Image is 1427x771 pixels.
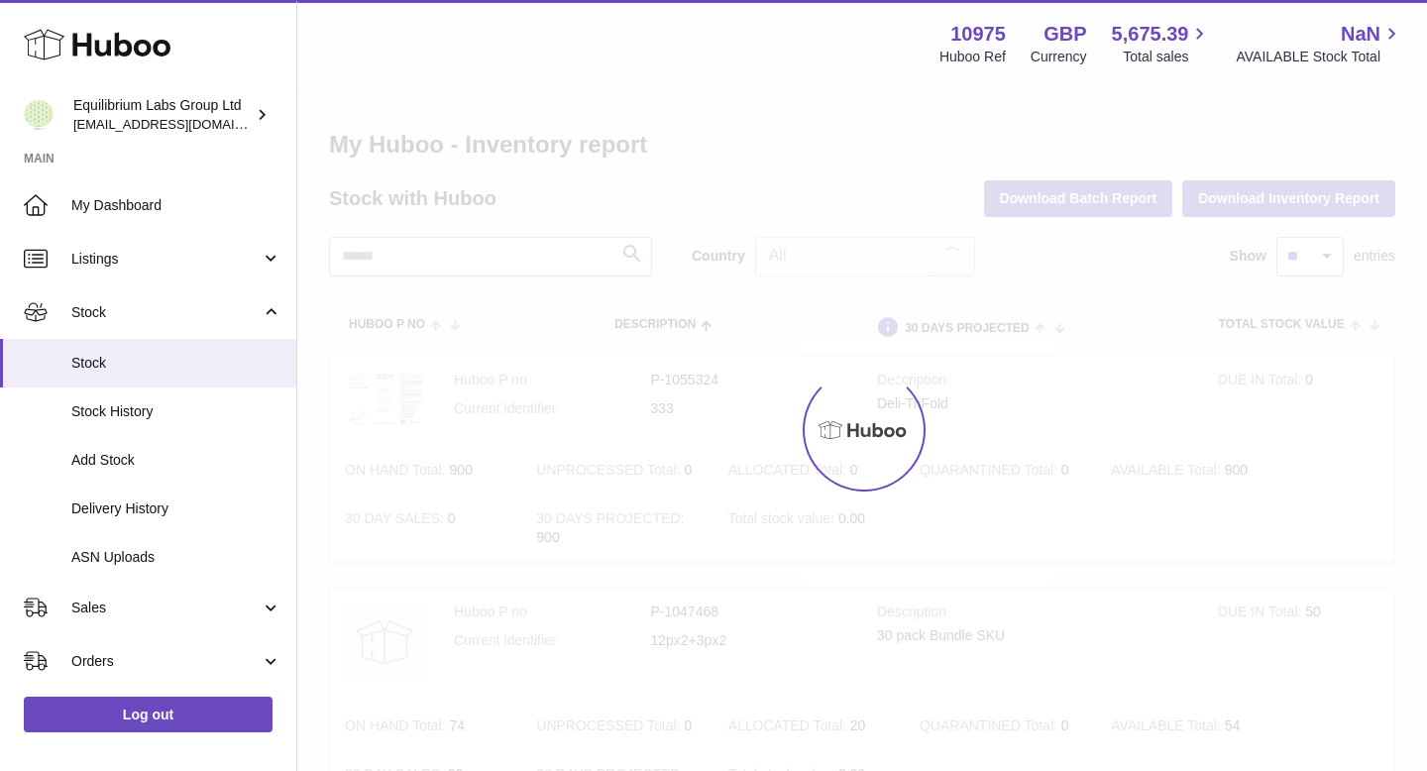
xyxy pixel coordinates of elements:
[1043,21,1086,48] strong: GBP
[73,96,252,134] div: Equilibrium Labs Group Ltd
[24,100,54,130] img: huboo@equilibriumlabs.com
[939,48,1006,66] div: Huboo Ref
[1236,48,1403,66] span: AVAILABLE Stock Total
[1123,48,1211,66] span: Total sales
[71,548,281,567] span: ASN Uploads
[1112,21,1189,48] span: 5,675.39
[71,451,281,470] span: Add Stock
[71,402,281,421] span: Stock History
[71,196,281,215] span: My Dashboard
[950,21,1006,48] strong: 10975
[1031,48,1087,66] div: Currency
[71,499,281,518] span: Delivery History
[1112,21,1212,66] a: 5,675.39 Total sales
[24,697,273,732] a: Log out
[1341,21,1380,48] span: NaN
[1236,21,1403,66] a: NaN AVAILABLE Stock Total
[71,303,261,322] span: Stock
[71,354,281,373] span: Stock
[73,116,291,132] span: [EMAIL_ADDRESS][DOMAIN_NAME]
[71,250,261,269] span: Listings
[71,599,261,617] span: Sales
[71,652,261,671] span: Orders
